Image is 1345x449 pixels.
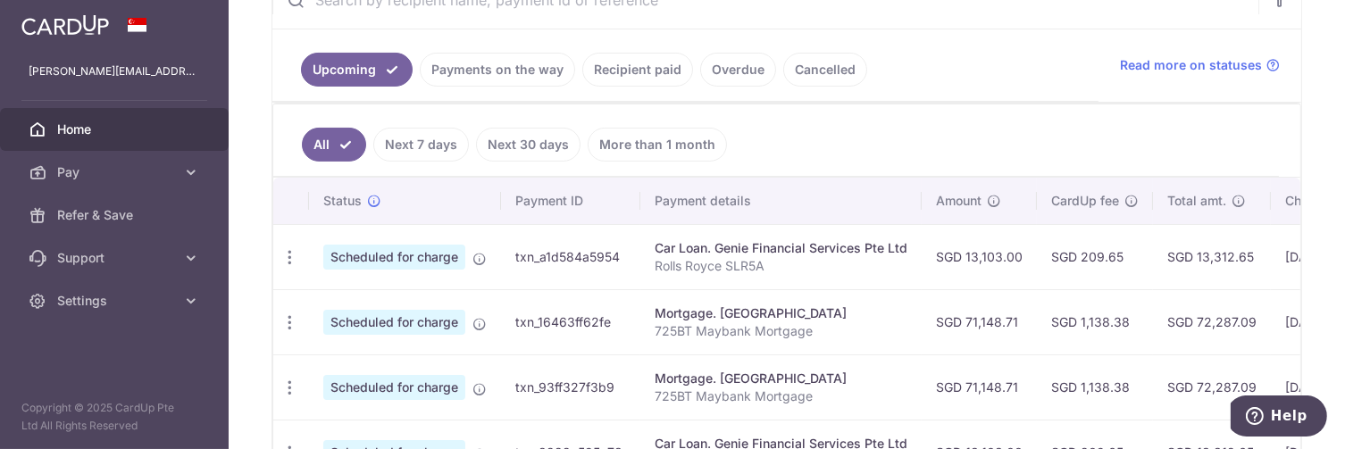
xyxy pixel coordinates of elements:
[1167,192,1226,210] span: Total amt.
[1153,224,1271,289] td: SGD 13,312.65
[301,53,413,87] a: Upcoming
[476,128,581,162] a: Next 30 days
[783,53,867,87] a: Cancelled
[936,192,982,210] span: Amount
[1153,289,1271,354] td: SGD 72,287.09
[323,310,465,335] span: Scheduled for charge
[655,239,907,257] div: Car Loan. Genie Financial Services Pte Ltd
[323,192,362,210] span: Status
[655,322,907,340] p: 725BT Maybank Mortgage
[323,375,465,400] span: Scheduled for charge
[501,224,640,289] td: txn_a1d584a5954
[501,354,640,420] td: txn_93ff327f3b9
[501,178,640,224] th: Payment ID
[420,53,575,87] a: Payments on the way
[57,249,175,267] span: Support
[1037,289,1153,354] td: SGD 1,138.38
[700,53,776,87] a: Overdue
[1153,354,1271,420] td: SGD 72,287.09
[655,387,907,405] p: 725BT Maybank Mortgage
[922,224,1037,289] td: SGD 13,103.00
[1231,395,1327,440] iframe: Opens a widget where you can find more information
[302,128,366,162] a: All
[582,53,693,87] a: Recipient paid
[1037,354,1153,420] td: SGD 1,138.38
[57,292,175,310] span: Settings
[655,304,907,322] div: Mortgage. [GEOGRAPHIC_DATA]
[922,354,1037,420] td: SGD 71,148.71
[57,206,175,224] span: Refer & Save
[21,14,109,36] img: CardUp
[1120,56,1262,74] span: Read more on statuses
[57,163,175,181] span: Pay
[57,121,175,138] span: Home
[29,62,200,80] p: [PERSON_NAME][EMAIL_ADDRESS][PERSON_NAME][DOMAIN_NAME]
[1051,192,1119,210] span: CardUp fee
[655,370,907,387] div: Mortgage. [GEOGRAPHIC_DATA]
[1037,224,1153,289] td: SGD 209.65
[1120,56,1280,74] a: Read more on statuses
[922,289,1037,354] td: SGD 71,148.71
[323,245,465,270] span: Scheduled for charge
[655,257,907,275] p: Rolls Royce SLR5A
[588,128,727,162] a: More than 1 month
[373,128,469,162] a: Next 7 days
[640,178,922,224] th: Payment details
[501,289,640,354] td: txn_16463ff62fe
